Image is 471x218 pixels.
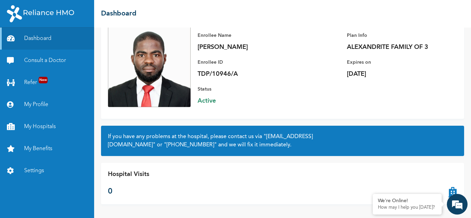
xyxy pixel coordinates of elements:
span: Conversation [3,194,68,199]
p: Expires on [347,58,443,66]
p: [PERSON_NAME] [198,43,294,51]
p: How may I help you today? [378,205,437,210]
p: TDP/10946/A [198,70,294,78]
textarea: Type your message and hit 'Enter' [3,158,131,182]
span: New [39,77,48,83]
div: FAQs [68,182,132,204]
p: Enrollee ID [198,58,294,66]
div: Minimize live chat window [113,3,130,20]
p: Hospital Visits [108,170,149,179]
p: ALEXANDRITE FAMILY OF 3 [347,43,443,51]
h2: If you have any problems at the hospital, please contact us via or and we will fix it immediately. [108,133,457,149]
img: Enrollee [108,24,191,107]
img: d_794563401_company_1708531726252_794563401 [13,34,28,52]
p: Plan Info [347,31,443,40]
div: Chat with us now [36,39,116,48]
p: 0 [108,186,149,197]
p: Status [198,85,294,93]
img: RelianceHMO's Logo [7,5,74,22]
span: We're online! [40,72,95,141]
h2: Dashboard [101,9,137,19]
p: [DATE] [347,70,443,78]
a: "[PHONE_NUMBER]" [164,142,217,148]
span: Active [198,97,294,105]
p: Enrollee Name [198,31,294,40]
div: We're Online! [378,198,437,204]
